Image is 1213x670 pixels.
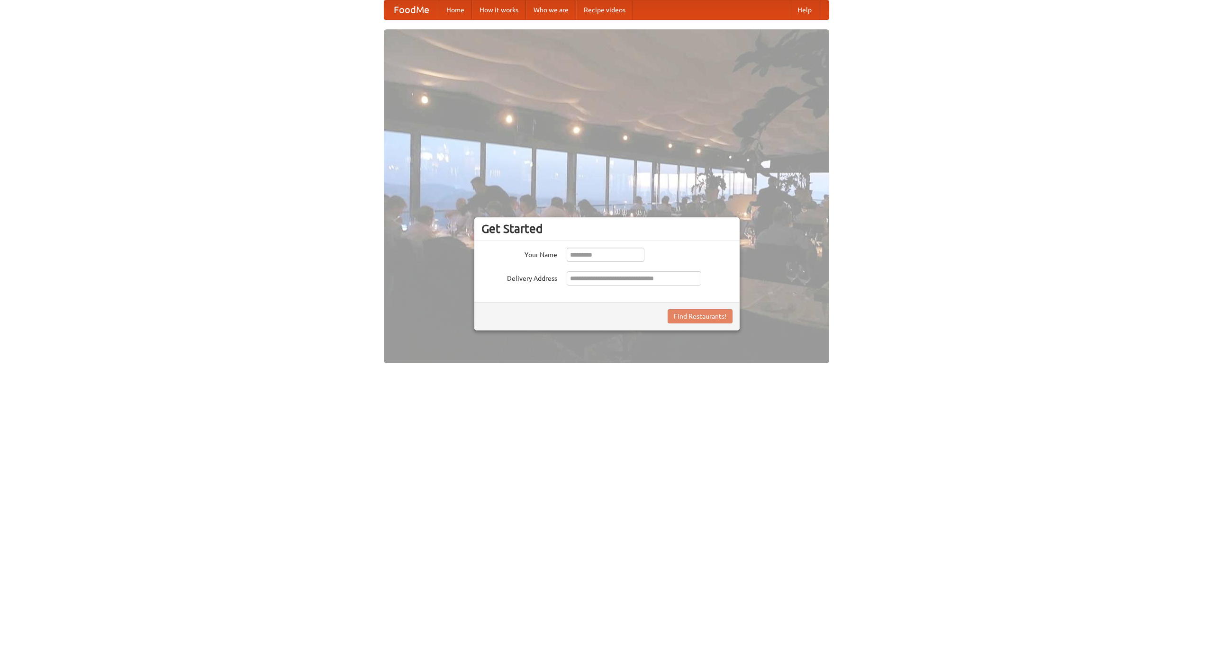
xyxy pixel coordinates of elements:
a: How it works [472,0,526,19]
a: Recipe videos [576,0,633,19]
a: Who we are [526,0,576,19]
label: Delivery Address [481,271,557,283]
label: Your Name [481,248,557,259]
button: Find Restaurants! [668,309,733,323]
a: Help [790,0,819,19]
a: FoodMe [384,0,439,19]
a: Home [439,0,472,19]
h3: Get Started [481,222,733,236]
